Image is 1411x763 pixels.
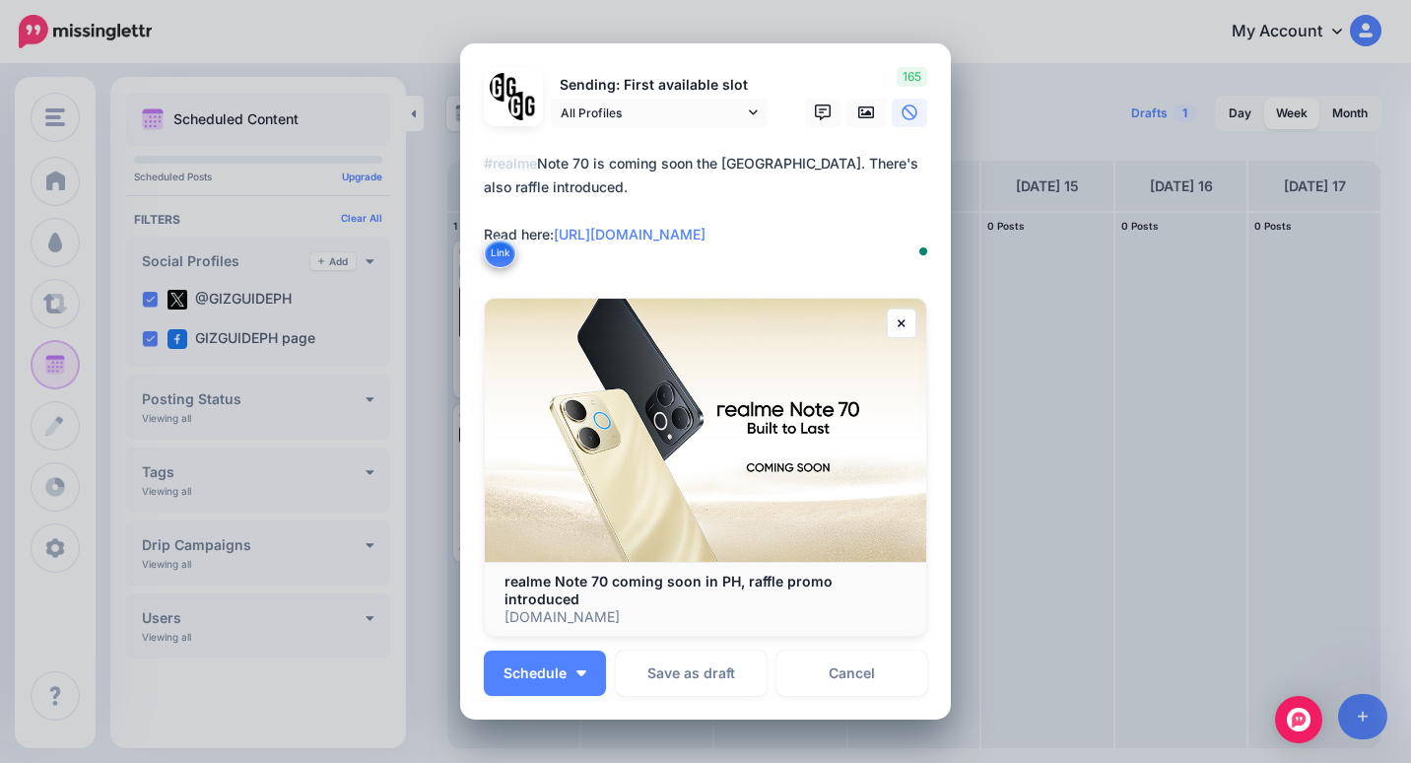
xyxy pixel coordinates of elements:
[776,651,927,696] a: Cancel
[551,99,768,127] a: All Profiles
[504,608,907,626] p: [DOMAIN_NAME]
[484,152,937,246] div: Note 70 is coming soon the [GEOGRAPHIC_DATA]. There's also raffle introduced. Read here:
[490,73,518,102] img: 353459792_649996473822713_4483302954317148903_n-bsa138318.png
[504,666,567,680] span: Schedule
[1275,696,1322,743] div: Open Intercom Messenger
[576,670,586,676] img: arrow-down-white.png
[484,152,937,270] textarea: To enrich screen reader interactions, please activate Accessibility in Grammarly extension settings
[616,651,767,696] button: Save as draft
[551,74,768,97] p: Sending: First available slot
[485,299,926,562] img: realme Note 70 coming soon in PH, raffle promo introduced
[508,92,537,120] img: JT5sWCfR-79925.png
[484,651,606,696] button: Schedule
[484,239,516,268] button: Link
[504,573,833,607] b: realme Note 70 coming soon in PH, raffle promo introduced
[897,67,927,87] span: 165
[561,103,744,123] span: All Profiles
[484,155,537,172] mark: #realme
